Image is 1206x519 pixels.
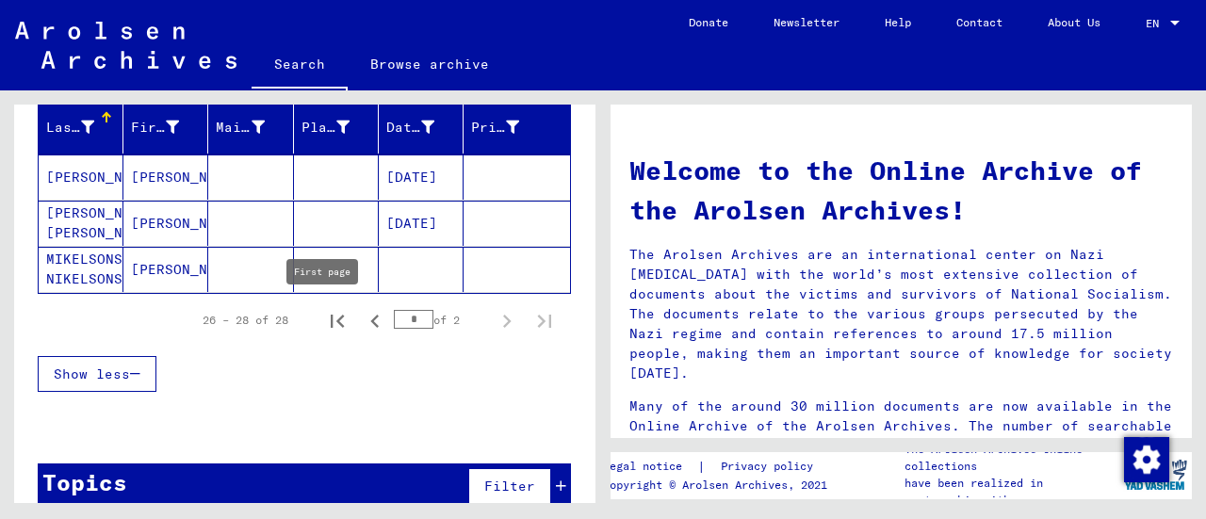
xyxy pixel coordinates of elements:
[471,112,547,142] div: Prisoner #
[464,101,570,154] mat-header-cell: Prisoner #
[603,457,697,477] a: Legal notice
[54,365,130,382] span: Show less
[39,101,123,154] mat-header-cell: Last Name
[38,356,156,392] button: Show less
[629,397,1173,456] p: Many of the around 30 million documents are now available in the Online Archive of the Arolsen Ar...
[318,301,356,339] button: First page
[488,301,526,339] button: Next page
[471,118,519,138] div: Prisoner #
[1120,451,1191,498] img: yv_logo.png
[131,112,207,142] div: First Name
[394,311,488,329] div: of 2
[348,41,512,87] a: Browse archive
[1146,17,1166,30] span: EN
[46,112,122,142] div: Last Name
[208,101,293,154] mat-header-cell: Maiden Name
[42,465,127,499] div: Topics
[123,247,208,292] mat-cell: [PERSON_NAME]
[301,112,378,142] div: Place of Birth
[904,475,1119,509] p: have been realized in partnership with
[629,151,1173,230] h1: Welcome to the Online Archive of the Arolsen Archives!
[1124,437,1169,482] img: Change consent
[252,41,348,90] a: Search
[46,118,94,138] div: Last Name
[603,457,836,477] div: |
[301,118,350,138] div: Place of Birth
[123,201,208,246] mat-cell: [PERSON_NAME]
[216,112,292,142] div: Maiden Name
[379,154,464,200] mat-cell: [DATE]
[386,118,434,138] div: Date of Birth
[131,118,179,138] div: First Name
[123,101,208,154] mat-header-cell: First Name
[216,118,264,138] div: Maiden Name
[603,477,836,494] p: Copyright © Arolsen Archives, 2021
[123,154,208,200] mat-cell: [PERSON_NAME]
[386,112,463,142] div: Date of Birth
[379,201,464,246] mat-cell: [DATE]
[468,468,551,504] button: Filter
[39,154,123,200] mat-cell: [PERSON_NAME]
[356,301,394,339] button: Previous page
[39,247,123,292] mat-cell: MIKELSONS NIKELSONS
[203,312,288,329] div: 26 – 28 of 28
[706,457,836,477] a: Privacy policy
[39,201,123,246] mat-cell: [PERSON_NAME] [PERSON_NAME]
[379,101,464,154] mat-header-cell: Date of Birth
[526,301,563,339] button: Last page
[629,245,1173,383] p: The Arolsen Archives are an international center on Nazi [MEDICAL_DATA] with the world’s most ext...
[15,22,236,69] img: Arolsen_neg.svg
[904,441,1119,475] p: The Arolsen Archives online collections
[484,478,535,495] span: Filter
[294,101,379,154] mat-header-cell: Place of Birth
